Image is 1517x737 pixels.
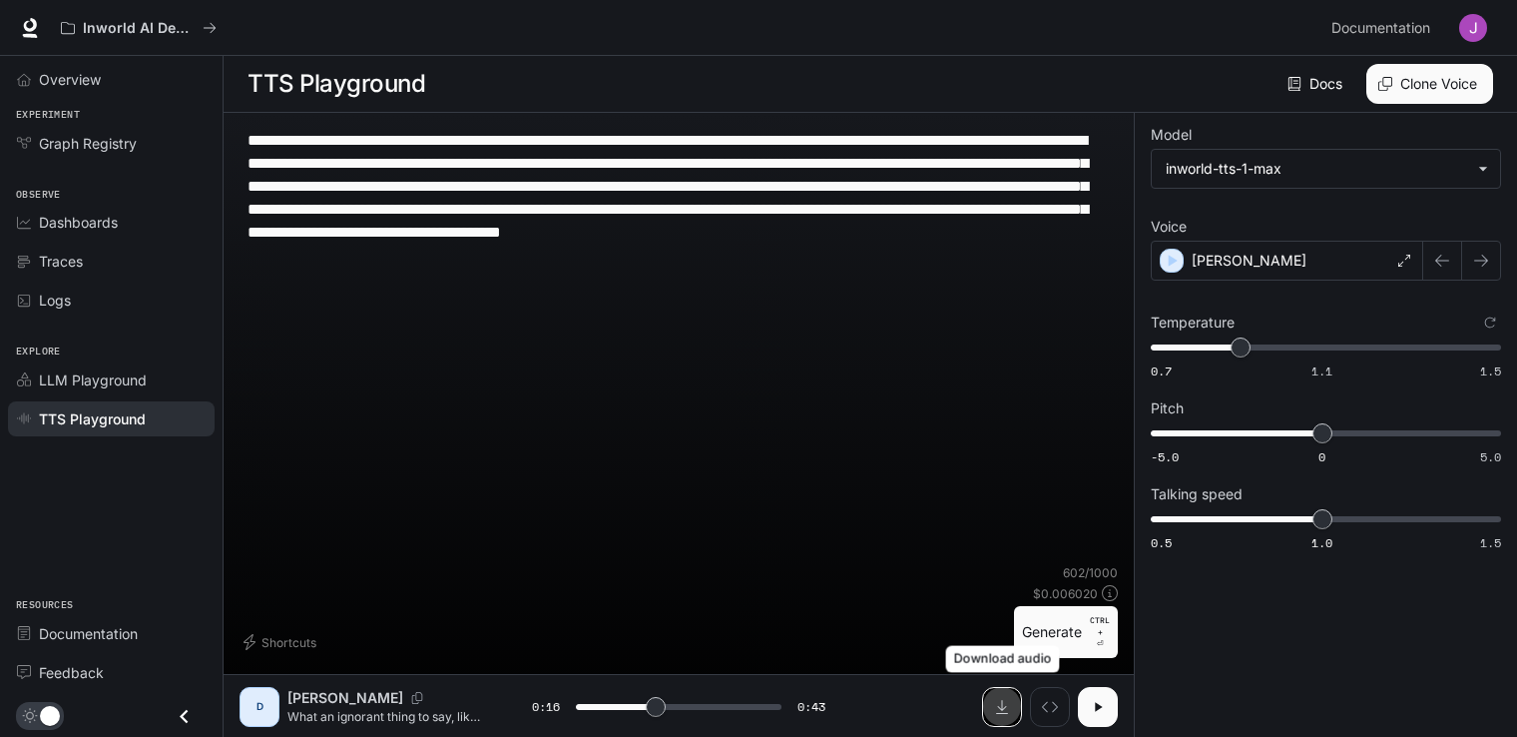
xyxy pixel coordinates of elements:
[1459,14,1487,42] img: User avatar
[1366,64,1493,104] button: Clone Voice
[248,64,425,104] h1: TTS Playground
[1033,585,1098,602] p: $ 0.006020
[39,290,71,311] span: Logs
[1480,363,1501,379] span: 1.5
[1192,251,1306,271] p: [PERSON_NAME]
[39,662,104,683] span: Feedback
[982,687,1022,727] button: Download audio
[1151,448,1179,465] span: -5.0
[797,697,825,717] span: 0:43
[1311,534,1332,551] span: 1.0
[162,696,207,737] button: Close drawer
[1151,316,1235,330] p: Temperature
[287,708,484,725] p: What an ignorant thing to say, like seriously. I actually adore Ms. [PERSON_NAME] a lot and here ...
[83,20,195,37] p: Inworld AI Demos
[1151,401,1184,415] p: Pitch
[1030,687,1070,727] button: Inspect
[1063,564,1118,581] p: 602 / 1000
[8,401,215,436] a: TTS Playground
[39,251,83,272] span: Traces
[52,8,226,48] button: All workspaces
[1479,312,1501,334] button: Reset to default
[39,369,147,390] span: LLM Playground
[1480,448,1501,465] span: 5.0
[1283,64,1350,104] a: Docs
[8,283,215,318] a: Logs
[1090,614,1110,650] p: ⏎
[240,626,324,658] button: Shortcuts
[403,692,431,704] button: Copy Voice ID
[1090,614,1110,638] p: CTRL +
[8,205,215,240] a: Dashboards
[1166,159,1468,179] div: inworld-tts-1-max
[8,363,215,397] a: LLM Playground
[39,408,146,429] span: TTS Playground
[1480,534,1501,551] span: 1.5
[1331,16,1430,41] span: Documentation
[39,623,138,644] span: Documentation
[946,646,1060,673] div: Download audio
[40,704,60,726] span: Dark mode toggle
[1151,220,1187,234] p: Voice
[8,62,215,97] a: Overview
[1323,8,1445,48] a: Documentation
[1151,363,1172,379] span: 0.7
[1151,128,1192,142] p: Model
[244,691,275,723] div: D
[1311,363,1332,379] span: 1.1
[287,688,403,708] p: [PERSON_NAME]
[1014,606,1118,658] button: GenerateCTRL +⏎
[1151,534,1172,551] span: 0.5
[8,244,215,279] a: Traces
[1151,487,1243,501] p: Talking speed
[39,212,118,233] span: Dashboards
[1453,8,1493,48] button: User avatar
[39,133,137,154] span: Graph Registry
[8,126,215,161] a: Graph Registry
[1152,150,1500,188] div: inworld-tts-1-max
[1318,448,1325,465] span: 0
[532,697,560,717] span: 0:16
[8,655,215,690] a: Feedback
[39,69,101,90] span: Overview
[8,616,215,651] a: Documentation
